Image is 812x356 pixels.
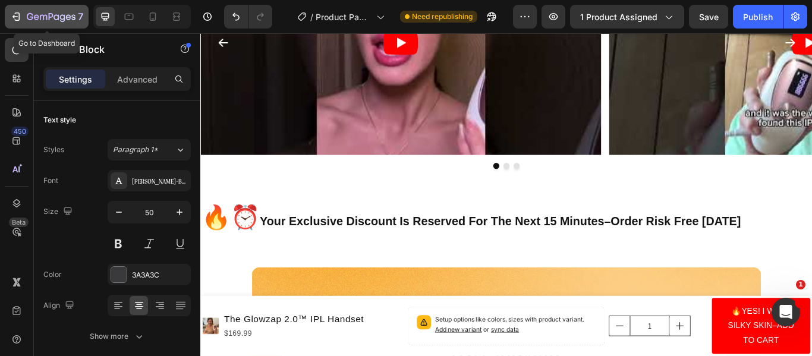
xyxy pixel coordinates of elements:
[772,298,800,326] iframe: Intercom live chat
[113,144,158,155] span: Paragraph 1*
[339,341,372,349] span: sync data
[43,298,77,314] div: Align
[59,73,92,86] p: Settings
[43,326,191,347] button: Show more
[365,151,372,158] button: Dot
[43,269,62,280] div: Color
[224,5,272,29] div: Undo/Redo
[58,42,159,56] p: Text Block
[501,330,547,352] input: quantity
[412,11,473,22] span: Need republishing
[273,341,328,349] span: Add new variant
[796,280,805,289] span: 1
[69,212,630,227] strong: Your Exclusive Discount Is Reserved For The Next 15 Minutes–Order Risk Free [DATE]
[477,330,501,352] button: decrement
[341,151,348,158] button: Dot
[90,330,145,342] div: Show more
[733,5,783,29] button: Publish
[200,33,812,356] iframe: Design area
[26,325,191,343] h1: The Glowzap 2.0™ IPL Handset
[11,127,29,136] div: 450
[310,11,313,23] span: /
[570,5,684,29] button: 1 product assigned
[43,175,58,186] div: Font
[743,11,773,23] div: Publish
[43,144,64,155] div: Styles
[689,5,728,29] button: Save
[328,341,372,349] span: or
[43,115,76,125] div: Text style
[78,10,83,24] p: 7
[580,11,657,23] span: 1 product assigned
[43,204,75,220] div: Size
[316,11,372,23] span: Product Page - [DATE] 16:46:02
[547,330,571,352] button: increment
[5,5,89,29] button: 7
[117,73,158,86] p: Advanced
[9,218,29,227] div: Beta
[273,329,462,351] p: Setup options like colors, sizes with product variant.
[353,151,360,158] button: Dot
[132,176,188,187] div: [PERSON_NAME]-Book
[699,12,719,22] span: Save
[132,270,188,281] div: 3A3A3C
[108,139,191,160] button: Paragraph 1*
